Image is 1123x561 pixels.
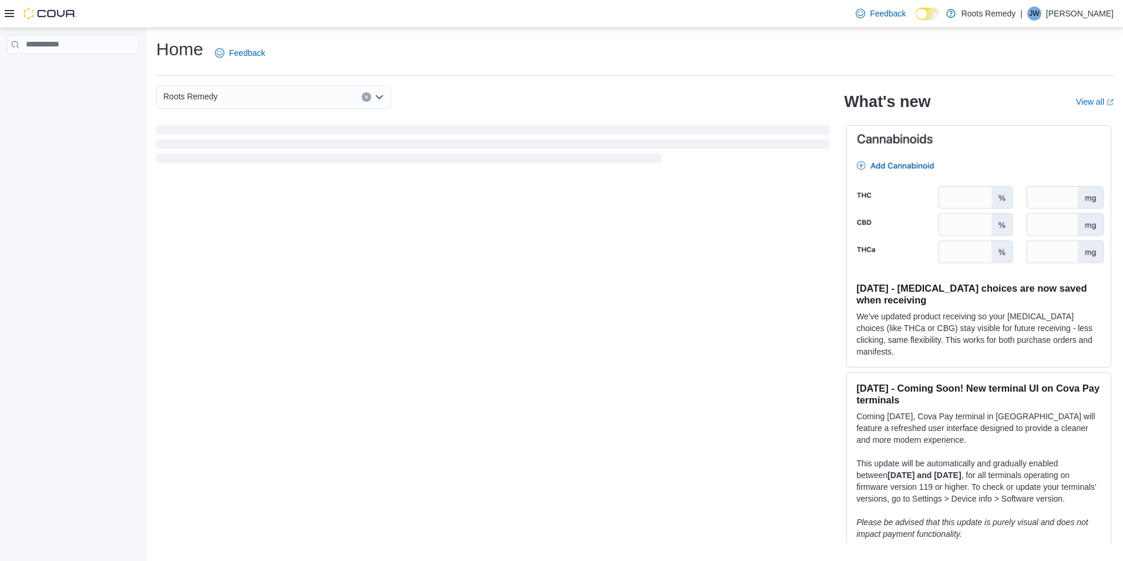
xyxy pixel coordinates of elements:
a: View allExternal link [1076,97,1114,106]
p: Roots Remedy [961,6,1016,21]
input: Dark Mode [916,8,940,20]
h3: [DATE] - [MEDICAL_DATA] choices are now saved when receiving [856,282,1101,306]
nav: Complex example [7,56,139,85]
span: Loading [156,128,830,165]
img: Cova [23,8,76,19]
h3: [DATE] - Coming Soon! New terminal UI on Cova Pay terminals [856,382,1101,406]
a: Feedback [851,2,910,25]
span: Dark Mode [916,20,916,21]
span: Feedback [229,47,265,59]
button: Clear input [362,92,371,102]
span: JW [1029,6,1039,21]
span: Roots Remedy [163,89,218,103]
p: | [1020,6,1023,21]
p: Coming [DATE], Cova Pay terminal in [GEOGRAPHIC_DATA] will feature a refreshed user interface des... [856,410,1101,446]
p: We've updated product receiving so your [MEDICAL_DATA] choices (like THCa or CBG) stay visible fo... [856,310,1101,358]
p: [PERSON_NAME] [1046,6,1114,21]
span: Feedback [870,8,906,19]
div: John Walker [1027,6,1041,21]
h1: Home [156,38,203,61]
h2: What's new [844,92,930,111]
strong: [DATE] and [DATE] [887,470,961,480]
em: Please be advised that this update is purely visual and does not impact payment functionality. [856,517,1088,539]
button: Open list of options [375,92,384,102]
a: Feedback [210,41,270,65]
p: This update will be automatically and gradually enabled between , for all terminals operating on ... [856,458,1101,505]
svg: External link [1107,99,1114,106]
